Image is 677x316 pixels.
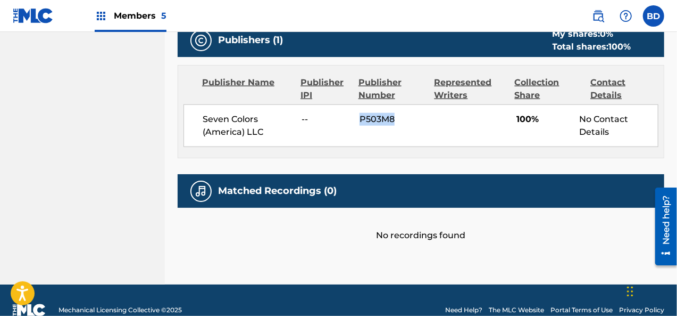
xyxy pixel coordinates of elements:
img: Publishers [195,34,207,47]
iframe: Chat Widget [624,265,677,316]
div: Publisher IPI [300,76,350,102]
div: Contact Details [590,76,658,102]
span: Mechanical Licensing Collective © 2025 [58,305,182,315]
span: Seven Colors (America) LLC [203,113,294,139]
div: User Menu [643,5,664,27]
a: Public Search [588,5,609,27]
span: 100 % [609,42,631,52]
a: Privacy Policy [619,305,664,315]
span: 100% [517,113,572,126]
span: -- [302,113,352,126]
div: Help [615,5,637,27]
div: Publisher Number [358,76,427,102]
div: No Contact Details [579,113,658,139]
iframe: Resource Center [647,184,677,270]
span: Members [114,10,166,22]
img: Top Rightsholders [95,10,107,22]
div: No recordings found [178,208,664,242]
a: Need Help? [445,305,482,315]
span: P503M8 [360,113,428,126]
img: help [620,10,632,22]
a: The MLC Website [489,305,544,315]
div: Total shares: [553,40,631,53]
div: My shares: [553,28,631,40]
img: Matched Recordings [195,185,207,198]
div: Represented Writers [434,76,507,102]
div: Collection Share [515,76,583,102]
span: 0 % [600,29,614,39]
h5: Matched Recordings (0) [218,185,337,197]
h5: Publishers (1) [218,34,283,46]
span: 5 [161,11,166,21]
img: search [592,10,605,22]
div: Drag [627,276,633,307]
div: Publisher Name [202,76,292,102]
a: Portal Terms of Use [550,305,613,315]
img: MLC Logo [13,8,54,23]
